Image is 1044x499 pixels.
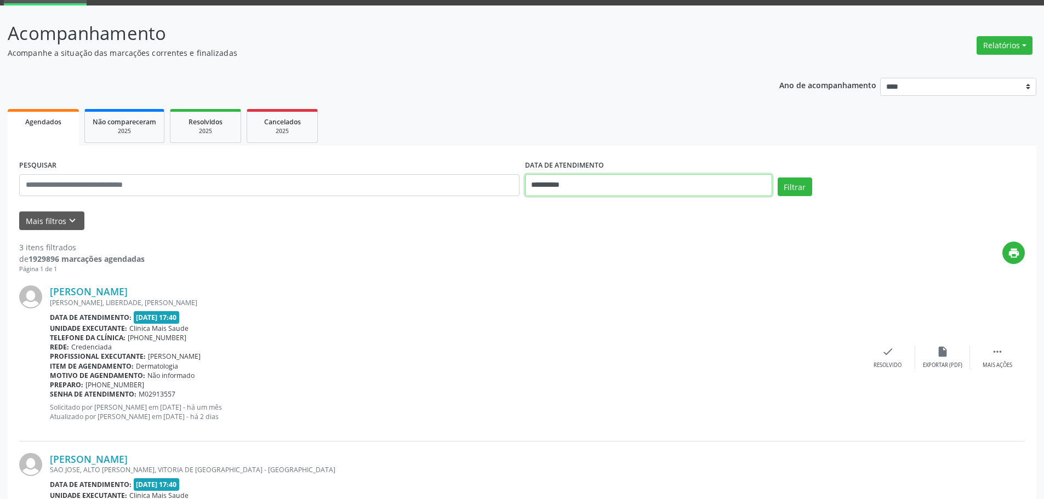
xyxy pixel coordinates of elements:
i:  [991,346,1003,358]
p: Solicitado por [PERSON_NAME] em [DATE] - há um mês Atualizado por [PERSON_NAME] em [DATE] - há 2 ... [50,403,860,421]
p: Acompanhamento [8,20,728,47]
span: [DATE] 17:40 [134,478,180,491]
div: [PERSON_NAME], LIBERDADE, [PERSON_NAME] [50,298,860,307]
img: img [19,285,42,308]
span: Clinica Mais Saude [129,324,189,333]
i: insert_drive_file [937,346,949,358]
b: Data de atendimento: [50,313,132,322]
a: [PERSON_NAME] [50,285,128,297]
button: print [1002,242,1025,264]
span: Não informado [147,371,195,380]
span: [PHONE_NUMBER] [128,333,186,342]
div: Exportar (PDF) [923,362,962,369]
div: 2025 [255,127,310,135]
button: Mais filtroskeyboard_arrow_down [19,211,84,231]
span: [PERSON_NAME] [148,352,201,361]
span: Resolvidos [189,117,223,127]
button: Filtrar [778,177,812,196]
p: Acompanhe a situação das marcações correntes e finalizadas [8,47,728,59]
b: Rede: [50,342,69,352]
b: Profissional executante: [50,352,146,361]
b: Item de agendamento: [50,362,134,371]
div: 3 itens filtrados [19,242,145,253]
b: Senha de atendimento: [50,389,136,399]
div: Mais ações [983,362,1012,369]
div: 2025 [93,127,156,135]
span: [PHONE_NUMBER] [85,380,144,389]
span: Credenciada [71,342,112,352]
i: keyboard_arrow_down [66,215,78,227]
i: check [882,346,894,358]
span: Dermatologia [136,362,178,371]
span: Agendados [25,117,61,127]
span: Cancelados [264,117,301,127]
a: [PERSON_NAME] [50,453,128,465]
i: print [1008,247,1020,259]
b: Telefone da clínica: [50,333,125,342]
span: [DATE] 17:40 [134,311,180,324]
img: img [19,453,42,476]
label: PESQUISAR [19,157,56,174]
b: Unidade executante: [50,324,127,333]
div: SAO JOSE, ALTO [PERSON_NAME], VITORIA DE [GEOGRAPHIC_DATA] - [GEOGRAPHIC_DATA] [50,465,860,474]
span: Não compareceram [93,117,156,127]
label: DATA DE ATENDIMENTO [525,157,604,174]
div: de [19,253,145,265]
div: Resolvido [874,362,902,369]
p: Ano de acompanhamento [779,78,876,91]
b: Data de atendimento: [50,480,132,489]
div: Página 1 de 1 [19,265,145,274]
div: 2025 [178,127,233,135]
b: Motivo de agendamento: [50,371,145,380]
span: M02913557 [139,389,175,399]
b: Preparo: [50,380,83,389]
strong: 1929896 marcações agendadas [28,254,145,264]
button: Relatórios [977,36,1032,55]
